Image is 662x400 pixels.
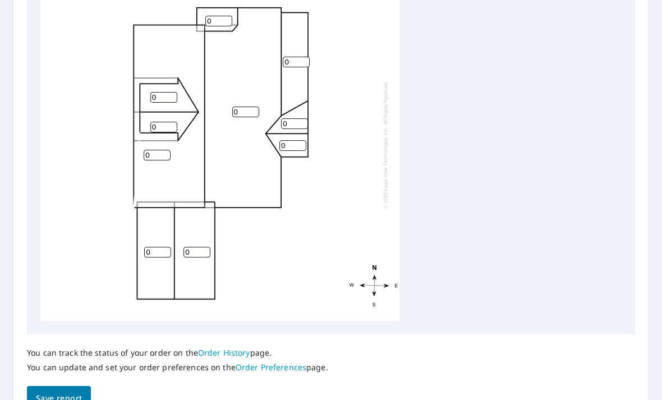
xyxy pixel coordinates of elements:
a: Order Preferences [236,362,306,373]
p: You can update and set your order preferences on the page. [27,362,328,373]
a: Order History [198,347,250,358]
p: You can track the status of your order on the page. [27,348,328,358]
